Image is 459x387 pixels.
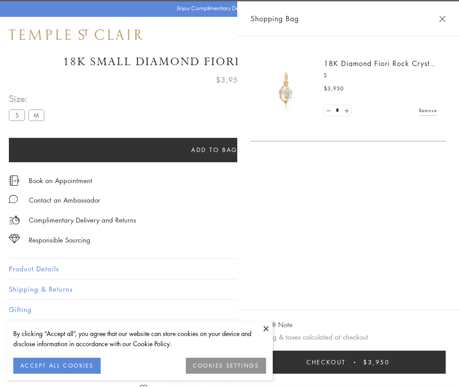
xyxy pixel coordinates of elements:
span: Add to bag [191,145,238,155]
button: Close Shopping Bag [439,16,446,22]
span: $3,950 [216,74,243,86]
p: S [324,71,437,80]
label: S [9,109,25,121]
a: Remove [419,106,437,115]
a: Set quantity to 0 [324,105,333,116]
img: icon_delivery.svg [9,215,20,226]
button: COOKIES SETTINGS [186,358,266,374]
button: Add Gift Note [251,319,293,330]
button: Shipping & Returns [9,279,450,299]
button: Add to bag [9,138,420,162]
h1: 18K Small Diamond Fiori Rock Crystal Amulet [9,54,450,70]
button: Checkout $3,950 [251,351,446,374]
a: Book an Appointment [29,176,92,185]
button: Gifting [9,300,450,320]
p: Enjoy Complimentary Delivery & Returns [177,4,278,13]
div: Responsible Sourcing [29,235,90,246]
img: Temple St. Clair [9,29,143,40]
label: M [28,109,44,121]
img: MessageIcon-01_2.svg [9,195,18,203]
img: P51889-E11FIORI [259,62,313,115]
span: $3,950 [324,84,344,93]
button: ACCEPT ALL COOKIES [13,358,101,374]
a: Set quantity to 2 [342,105,351,116]
button: Product Details [9,259,450,279]
img: icon_sourcing.svg [9,235,20,243]
p: Shipping & taxes calculated at checkout [251,332,446,343]
span: Size: [9,91,48,106]
span: $3,950 [363,357,390,367]
div: Contact an Ambassador [29,195,100,206]
span: Shopping Bag [251,13,299,24]
span: Checkout [306,357,346,367]
div: By clicking “Accept all”, you agree that our website can store cookies on your device and disclos... [13,328,266,349]
p: Complimentary Delivery and Returns [29,215,136,226]
img: icon_appointment.svg [9,176,20,186]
